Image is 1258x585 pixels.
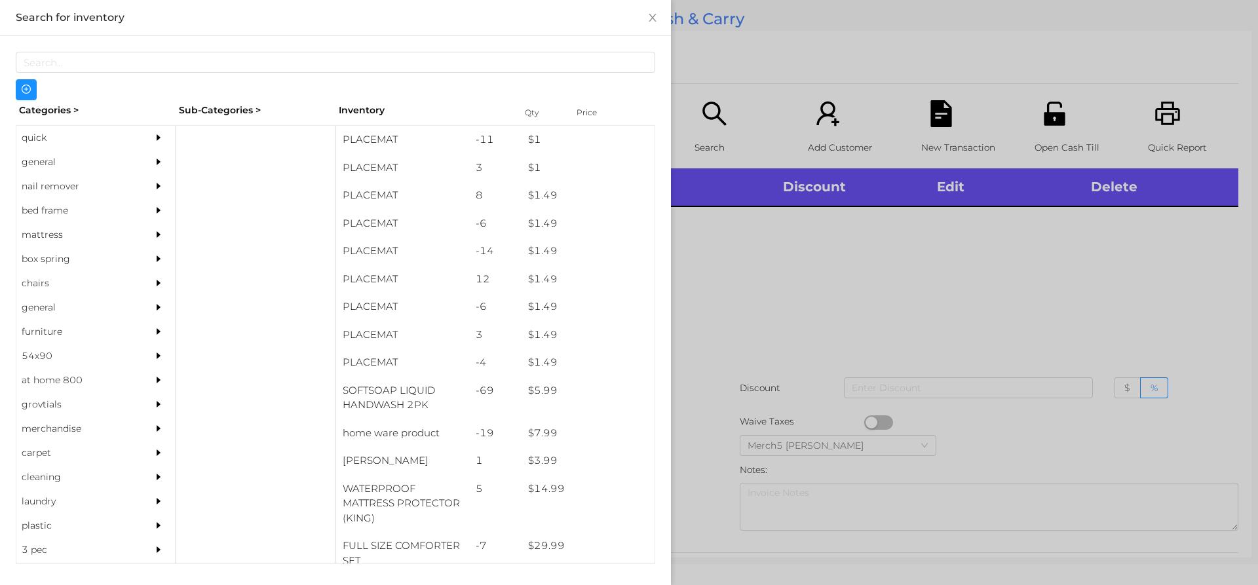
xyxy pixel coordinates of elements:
[522,419,655,447] div: $ 7.99
[336,377,469,419] div: SOFTSOAP LIQUID HANDWASH 2PK
[16,344,136,368] div: 54x90
[522,349,655,377] div: $ 1.49
[16,223,136,247] div: mattress
[522,104,561,122] div: Qty
[469,349,522,377] div: -4
[16,10,655,25] div: Search for inventory
[336,447,469,475] div: [PERSON_NAME]
[336,321,469,349] div: PLACEMAT
[522,181,655,210] div: $ 1.49
[154,133,163,142] i: icon: caret-right
[336,349,469,377] div: PLACEMAT
[469,321,522,349] div: 3
[573,104,626,122] div: Price
[154,472,163,481] i: icon: caret-right
[469,181,522,210] div: 8
[647,12,658,23] i: icon: close
[336,154,469,182] div: PLACEMAT
[522,126,655,154] div: $ 1
[469,532,522,560] div: -7
[469,447,522,475] div: 1
[154,521,163,530] i: icon: caret-right
[16,79,37,100] button: icon: plus-circle
[336,265,469,293] div: PLACEMAT
[16,100,176,121] div: Categories >
[154,545,163,554] i: icon: caret-right
[154,230,163,239] i: icon: caret-right
[522,532,655,560] div: $ 29.99
[154,303,163,312] i: icon: caret-right
[16,489,136,514] div: laundry
[16,271,136,295] div: chairs
[154,351,163,360] i: icon: caret-right
[154,181,163,191] i: icon: caret-right
[522,377,655,405] div: $ 5.99
[154,327,163,336] i: icon: caret-right
[154,400,163,409] i: icon: caret-right
[154,157,163,166] i: icon: caret-right
[16,247,136,271] div: box spring
[16,368,136,392] div: at home 800
[16,150,136,174] div: general
[469,475,522,503] div: 5
[522,321,655,349] div: $ 1.49
[16,52,655,73] input: Search...
[16,392,136,417] div: grovtials
[16,295,136,320] div: general
[336,475,469,533] div: WATERPROOF MATTRESS PROTECTOR (KING)
[339,104,508,117] div: Inventory
[522,237,655,265] div: $ 1.49
[16,174,136,198] div: nail remover
[16,514,136,538] div: plastic
[16,198,136,223] div: bed frame
[522,293,655,321] div: $ 1.49
[336,126,469,154] div: PLACEMAT
[16,538,136,562] div: 3 pec
[469,377,522,405] div: -69
[154,278,163,288] i: icon: caret-right
[336,210,469,238] div: PLACEMAT
[16,417,136,441] div: merchandise
[522,154,655,182] div: $ 1
[154,254,163,263] i: icon: caret-right
[469,293,522,321] div: -6
[336,532,469,575] div: FULL SIZE COMFORTER SET
[154,206,163,215] i: icon: caret-right
[16,465,136,489] div: cleaning
[16,320,136,344] div: furniture
[469,419,522,447] div: -19
[469,210,522,238] div: -6
[176,100,335,121] div: Sub-Categories >
[336,293,469,321] div: PLACEMAT
[469,126,522,154] div: -11
[522,447,655,475] div: $ 3.99
[336,419,469,447] div: home ware product
[336,181,469,210] div: PLACEMAT
[469,265,522,293] div: 12
[522,475,655,503] div: $ 14.99
[469,237,522,265] div: -14
[522,265,655,293] div: $ 1.49
[469,154,522,182] div: 3
[154,375,163,385] i: icon: caret-right
[154,448,163,457] i: icon: caret-right
[154,424,163,433] i: icon: caret-right
[16,126,136,150] div: quick
[336,237,469,265] div: PLACEMAT
[16,441,136,465] div: carpet
[522,210,655,238] div: $ 1.49
[154,497,163,506] i: icon: caret-right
